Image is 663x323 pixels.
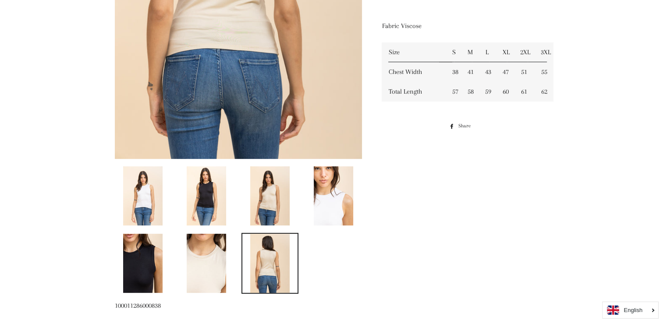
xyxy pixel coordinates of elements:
[123,166,163,225] img: Load image into Gallery viewer, Cut Sleeve Top
[458,121,475,131] span: Share
[514,62,535,82] td: 51
[514,42,535,62] td: 2XL
[446,42,461,62] td: S
[479,42,496,62] td: L
[446,62,461,82] td: 38
[479,62,496,82] td: 43
[314,166,353,225] img: Load image into Gallery viewer, Cut Sleeve Top
[115,302,161,309] span: 100011286000838
[607,305,654,315] a: English
[187,166,226,225] img: Load image into Gallery viewer, Cut Sleeve Top
[534,82,553,102] td: 62
[624,307,642,313] i: English
[461,62,479,82] td: 41
[534,42,553,62] td: 3XL
[496,42,514,62] td: XL
[446,82,461,102] td: 57
[514,82,535,102] td: 61
[382,62,446,82] td: Chest Width
[250,166,290,225] img: Load image into Gallery viewer, Cut Sleeve Top
[461,42,479,62] td: M
[496,82,514,102] td: 60
[382,42,446,62] td: Size
[123,234,163,293] img: Load image into Gallery viewer, Cut Sleeve Top
[382,82,446,102] td: Total Length
[534,62,553,82] td: 55
[496,62,514,82] td: 47
[382,21,537,32] p: Fabric Viscose
[250,234,290,293] img: Load image into Gallery viewer, Cut Sleeve Top
[479,82,496,102] td: 59
[461,82,479,102] td: 58
[187,234,226,293] img: Load image into Gallery viewer, Cut Sleeve Top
